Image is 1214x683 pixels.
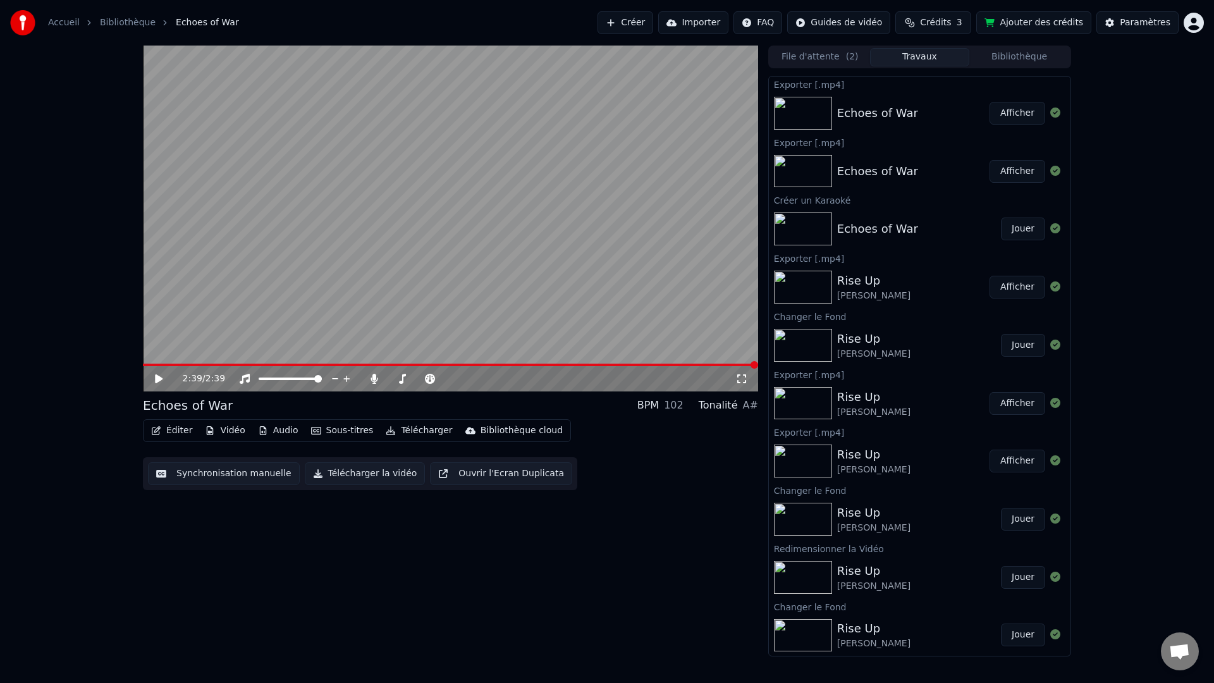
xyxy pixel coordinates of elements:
[837,104,918,122] div: Echoes of War
[658,11,728,34] button: Importer
[846,51,859,63] span: ( 2 )
[769,541,1070,556] div: Redimensionner la Vidéo
[837,522,910,534] div: [PERSON_NAME]
[837,290,910,302] div: [PERSON_NAME]
[305,462,426,485] button: Télécharger la vidéo
[769,135,1070,150] div: Exporter [.mp4]
[1001,218,1045,240] button: Jouer
[637,398,659,413] div: BPM
[1096,11,1179,34] button: Paramètres
[837,348,910,360] div: [PERSON_NAME]
[990,392,1045,415] button: Afficher
[769,367,1070,382] div: Exporter [.mp4]
[381,422,457,440] button: Télécharger
[990,450,1045,472] button: Afficher
[837,637,910,650] div: [PERSON_NAME]
[837,562,910,580] div: Rise Up
[430,462,572,485] button: Ouvrir l'Ecran Duplicata
[837,406,910,419] div: [PERSON_NAME]
[176,16,239,29] span: Echoes of War
[837,620,910,637] div: Rise Up
[769,77,1070,92] div: Exporter [.mp4]
[770,48,870,66] button: File d'attente
[481,424,563,437] div: Bibliothèque cloud
[837,580,910,593] div: [PERSON_NAME]
[205,372,225,385] span: 2:39
[1001,508,1045,531] button: Jouer
[976,11,1091,34] button: Ajouter des crédits
[895,11,971,34] button: Crédits3
[769,483,1070,498] div: Changer le Fond
[48,16,80,29] a: Accueil
[699,398,738,413] div: Tonalité
[957,16,962,29] span: 3
[1161,632,1199,670] a: Ouvrir le chat
[183,372,202,385] span: 2:39
[990,276,1045,298] button: Afficher
[1120,16,1170,29] div: Paramètres
[990,102,1045,125] button: Afficher
[148,462,300,485] button: Synchronisation manuelle
[1001,566,1045,589] button: Jouer
[837,163,918,180] div: Echoes of War
[146,422,197,440] button: Éditer
[787,11,890,34] button: Guides de vidéo
[837,464,910,476] div: [PERSON_NAME]
[664,398,684,413] div: 102
[306,422,379,440] button: Sous-titres
[733,11,782,34] button: FAQ
[870,48,970,66] button: Travaux
[183,372,213,385] div: /
[769,424,1070,440] div: Exporter [.mp4]
[990,160,1045,183] button: Afficher
[598,11,653,34] button: Créer
[769,250,1070,266] div: Exporter [.mp4]
[1001,334,1045,357] button: Jouer
[742,398,757,413] div: A#
[837,504,910,522] div: Rise Up
[1001,624,1045,646] button: Jouer
[920,16,951,29] span: Crédits
[769,599,1070,614] div: Changer le Fond
[100,16,156,29] a: Bibliothèque
[143,397,233,414] div: Echoes of War
[200,422,250,440] button: Vidéo
[837,272,910,290] div: Rise Up
[837,446,910,464] div: Rise Up
[837,220,918,238] div: Echoes of War
[837,388,910,406] div: Rise Up
[969,48,1069,66] button: Bibliothèque
[48,16,239,29] nav: breadcrumb
[837,330,910,348] div: Rise Up
[769,309,1070,324] div: Changer le Fond
[769,192,1070,207] div: Créer un Karaoké
[253,422,303,440] button: Audio
[10,10,35,35] img: youka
